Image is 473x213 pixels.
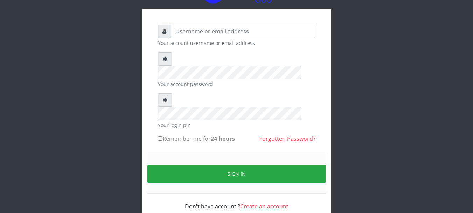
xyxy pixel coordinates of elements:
[147,165,326,183] button: Sign in
[158,80,315,88] small: Your account password
[171,25,315,38] input: Username or email address
[158,121,315,129] small: Your login pin
[158,39,315,47] small: Your account username or email address
[158,134,235,143] label: Remember me for
[240,202,288,210] a: Create an account
[259,135,315,142] a: Forgotten Password?
[158,136,162,141] input: Remember me for24 hours
[211,135,235,142] b: 24 hours
[158,194,315,211] div: Don't have account ?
